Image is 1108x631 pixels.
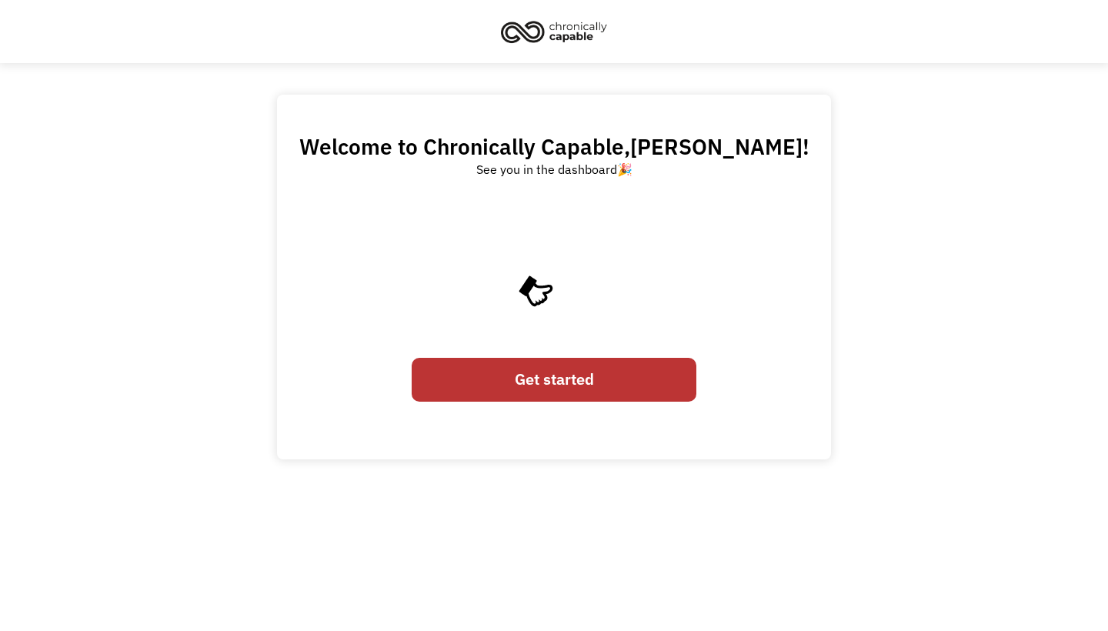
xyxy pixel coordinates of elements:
a: 🎉 [617,162,632,177]
form: Email Form [412,350,696,409]
span: [PERSON_NAME] [630,132,803,161]
div: See you in the dashboard [476,160,632,179]
a: Get started [412,358,696,402]
h2: Welcome to Chronically Capable, ! [299,133,809,160]
img: Chronically Capable logo [496,15,612,48]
